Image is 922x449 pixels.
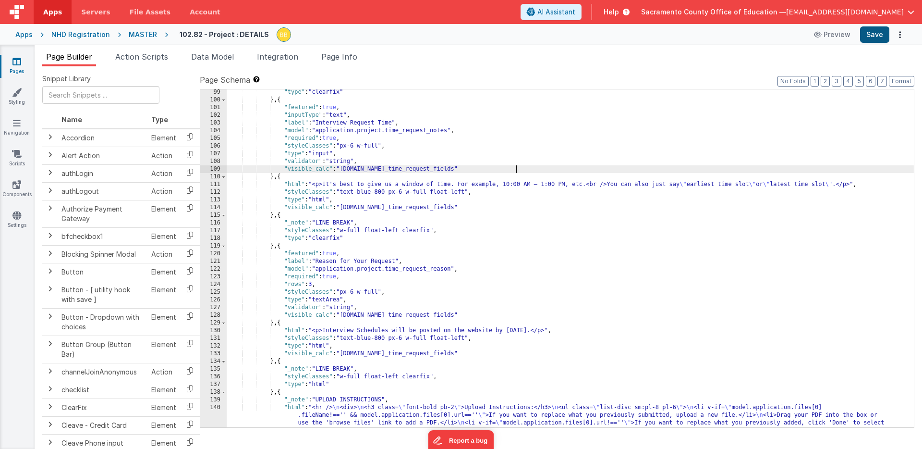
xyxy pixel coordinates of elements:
span: Page Info [321,52,357,62]
div: 137 [200,381,227,388]
div: MASTER [129,30,157,39]
button: 2 [821,76,830,87]
div: 110 [200,173,227,181]
td: Element [147,336,180,363]
div: 129 [200,319,227,327]
div: 133 [200,350,227,358]
td: Element [147,281,180,308]
span: File Assets [130,7,171,17]
td: Action [147,182,180,200]
span: Page Builder [46,52,92,62]
td: authLogout [58,182,147,200]
td: Element [147,381,180,399]
td: Element [147,263,180,281]
div: 108 [200,158,227,165]
td: Blocking Spinner Modal [58,245,147,263]
div: 111 [200,181,227,188]
div: 106 [200,142,227,150]
div: 122 [200,265,227,273]
button: 7 [877,76,887,87]
div: 136 [200,373,227,381]
div: 126 [200,296,227,304]
div: 113 [200,196,227,204]
div: 119 [200,242,227,250]
div: 102 [200,112,227,119]
div: 128 [200,312,227,319]
button: 6 [866,76,875,87]
span: Data Model [191,52,234,62]
div: 109 [200,165,227,173]
td: Element [147,129,180,147]
td: Element [147,416,180,434]
div: NHD Registration [51,30,110,39]
button: AI Assistant [521,4,582,20]
span: Name [61,115,82,124]
div: 121 [200,258,227,265]
div: 120 [200,250,227,258]
div: 99 [200,88,227,96]
span: Type [151,115,168,124]
button: 3 [832,76,841,87]
button: 5 [855,76,864,87]
td: Action [147,164,180,182]
td: authLogin [58,164,147,182]
td: Accordion [58,129,147,147]
img: 3aae05562012a16e32320df8a0cd8a1d [277,28,291,41]
div: 131 [200,335,227,342]
span: Snippet Library [42,74,91,84]
button: Save [860,26,889,43]
td: Element [147,227,180,245]
div: 135 [200,365,227,373]
div: 132 [200,342,227,350]
div: 100 [200,96,227,104]
td: Action [147,363,180,381]
input: Search Snippets ... [42,86,159,104]
button: Options [893,28,907,41]
div: 103 [200,119,227,127]
td: Cleave - Credit Card [58,416,147,434]
div: 104 [200,127,227,135]
div: 140 [200,404,227,435]
div: 101 [200,104,227,112]
div: 139 [200,396,227,404]
div: 105 [200,135,227,142]
span: Page Schema [200,74,250,86]
span: Sacramento County Office of Education — [641,7,786,17]
button: No Folds [777,76,809,87]
div: 107 [200,150,227,158]
div: 134 [200,358,227,365]
span: AI Assistant [537,7,575,17]
span: Apps [43,7,62,17]
span: [EMAIL_ADDRESS][DOMAIN_NAME] [786,7,904,17]
div: 130 [200,327,227,335]
button: Format [889,76,914,87]
h4: 102.82 - Project : DETAILS [180,31,269,38]
div: 114 [200,204,227,212]
td: Action [147,147,180,164]
td: Button - Dropdown with choices [58,308,147,336]
button: 4 [843,76,853,87]
div: 118 [200,235,227,242]
div: 138 [200,388,227,396]
td: bfcheckbox1 [58,227,147,245]
td: Action [147,245,180,263]
td: Alert Action [58,147,147,164]
button: 1 [811,76,819,87]
td: Button Group (Button Bar) [58,336,147,363]
div: 123 [200,273,227,281]
div: 124 [200,281,227,288]
div: 115 [200,212,227,219]
div: 117 [200,227,227,235]
span: Servers [81,7,110,17]
button: Preview [808,27,856,42]
td: Button - [ utility hook with save ] [58,281,147,308]
span: Integration [257,52,298,62]
span: Action Scripts [115,52,168,62]
div: 112 [200,188,227,196]
td: Element [147,308,180,336]
div: 125 [200,288,227,296]
div: 127 [200,304,227,312]
td: Element [147,399,180,416]
td: ClearFix [58,399,147,416]
td: Authorize Payment Gateway [58,200,147,227]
